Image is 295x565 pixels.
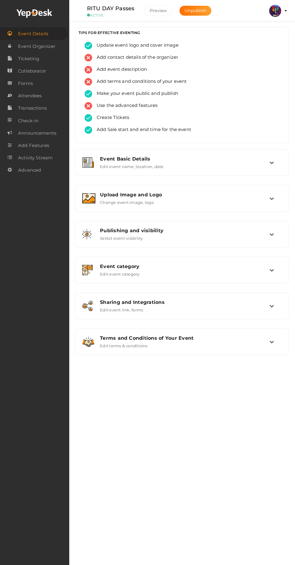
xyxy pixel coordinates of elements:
img: error.svg [85,102,92,110]
img: tick-success.svg [85,126,92,134]
span: Unpublish [185,8,206,13]
span: Add Sale start and end time for the event [92,126,191,134]
span: Publishing and visibility [100,228,163,233]
span: Announcements [18,127,56,139]
div: Event category [100,264,269,269]
a: Sharing and Integrations Edit event link, forms [79,308,286,314]
small: ACTIVE [87,13,135,17]
span: Collaborator [18,65,46,77]
button: Unpublish [179,6,211,16]
span: Add contact details of the organizer [92,54,178,61]
img: event-details.svg [82,157,94,168]
img: tick-success.svg [85,114,92,122]
label: Change event image, logo [100,198,154,205]
img: image.svg [82,193,95,204]
label: Edit event link, forms [100,305,143,312]
div: Terms and Conditions of Your Event [100,335,269,341]
span: Check-in [18,115,39,127]
span: Attendees [18,90,42,102]
button: Preview [144,5,172,16]
label: Edit event name, location, date [100,162,163,169]
span: Forms [18,77,33,89]
span: Add terms and conditions of your event [92,78,187,86]
h3: TIPS FOR EFFECTIVE EVENTING [79,30,286,35]
a: Event Basic Details Edit event name, location, date [79,164,286,170]
img: tick-success.svg [85,90,92,98]
img: category.svg [82,265,93,275]
img: sharing.svg [82,301,93,311]
div: Upload Image and Logo [100,192,269,198]
label: Edit event category [100,269,140,276]
span: Add event description [92,66,147,73]
img: error.svg [85,66,92,73]
a: Event category Edit event category [79,272,286,278]
span: Transactions [18,102,47,114]
a: Terms and Conditions of Your Event Edit terms & conditions [79,344,286,349]
img: 5BK8ZL5P_small.png [269,5,281,17]
span: Use the advanced features [92,102,158,110]
img: tick-success.svg [85,42,92,49]
span: Make your event public and publish [92,90,178,98]
img: error.svg [85,78,92,86]
span: Ticketing [18,53,39,65]
span: Advanced [18,164,41,176]
span: Update event logo and cover image [92,42,179,49]
img: shared-vision.svg [82,229,92,239]
label: Select event visibility [100,233,143,241]
img: handshake.svg [82,336,95,347]
span: Add Features [18,139,49,151]
span: Event Organizer [18,40,55,52]
div: Sharing and Integrations [100,299,269,305]
label: RITU DAY Passes [87,4,134,13]
a: Publishing and visibility Select event visibility [79,236,286,242]
span: Create Tickets [92,114,129,122]
a: Upload Image and Logo Change event image, logo [79,200,286,206]
span: Event Details [18,28,48,40]
div: Event Basic Details [100,156,269,162]
label: Edit terms & conditions [100,341,147,348]
span: Activity Stream [18,152,53,164]
img: error.svg [85,54,92,61]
